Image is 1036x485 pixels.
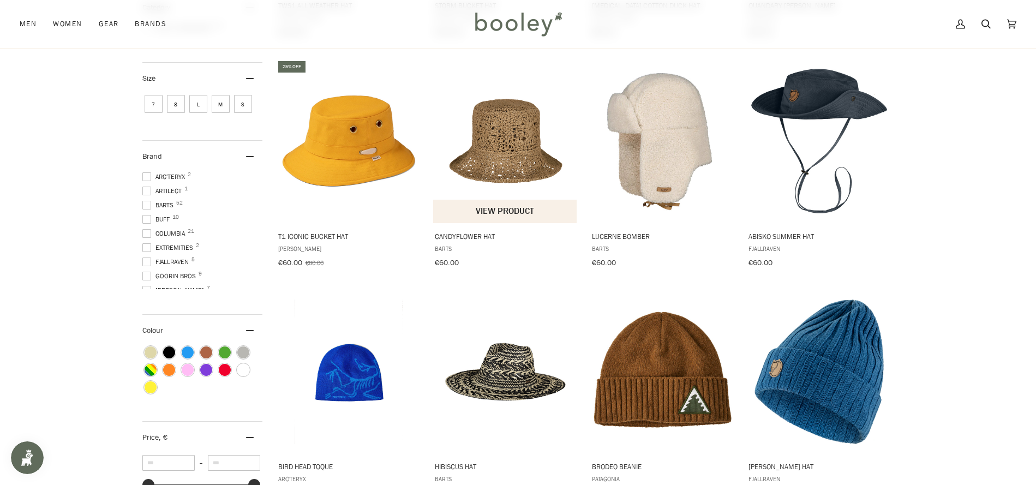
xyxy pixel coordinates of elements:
span: Colour: White [237,364,249,376]
span: Candyflower Hat [435,231,576,241]
span: Size: S [234,95,252,113]
span: 9 [199,271,202,277]
span: Colour: Multicolour [145,364,157,376]
span: Colour [142,325,171,336]
span: €60.00 [592,258,616,268]
img: Patagonia Brodeo Beanie Dawn Tracks Patch: Shelter Brown - Booley Galway [590,300,735,444]
span: Extremities [142,243,196,253]
span: Colour: Blue [182,346,194,358]
span: €60.00 [278,258,302,268]
span: €60.00 [748,258,772,268]
span: Colour: Beige [145,346,157,358]
span: Arc'teryx [278,474,420,483]
input: Maximum value [208,455,260,471]
span: Size: 7 [145,95,163,113]
input: Minimum value [142,455,195,471]
span: Price [142,432,167,442]
span: Colour: Orange [163,364,175,376]
span: Barts [435,244,576,253]
span: Brand [142,151,162,161]
span: Fjallraven [142,257,192,267]
span: Gear [99,19,119,29]
span: Size [142,73,155,83]
span: Barts [142,200,177,210]
span: 7 [207,285,210,291]
span: – [195,458,208,468]
a: Abisko Summer Hat [747,59,891,271]
span: Barts [592,244,733,253]
span: 21 [188,229,194,234]
span: , € [159,432,167,442]
span: Goorin Bros [142,271,199,281]
span: Colour: Purple [200,364,212,376]
span: Size: 8 [167,95,185,113]
span: Colour: Red [219,364,231,376]
span: Hibiscus Hat [435,462,576,471]
span: Size: L [189,95,207,113]
span: Brodeo Beanie [592,462,733,471]
span: €80.00 [306,258,324,267]
a: Candyflower Hat [433,59,578,271]
img: Barts Candyflower Hat Natural - Booley Galway [433,69,578,213]
span: Fjallraven [748,244,890,253]
span: 10 [172,214,179,220]
span: 2 [196,243,199,248]
div: 25% off [278,61,306,73]
img: Booley [470,8,566,40]
img: Barts Hibiscus Hat Black - Booley Galway [433,300,578,444]
span: 2 [188,172,191,177]
img: Tilley T1 Iconic Bucket Hat Yellow - Booley Galway [277,69,421,213]
span: Colour: Pink [182,364,194,376]
span: Colour: Green [219,346,231,358]
span: 52 [176,200,183,206]
span: Women [53,19,82,29]
span: 1 [184,186,188,191]
span: Brands [135,19,166,29]
span: Size: M [212,95,230,113]
span: Arc'teryx [142,172,188,182]
span: Bird Head Toque [278,462,420,471]
button: View product [433,200,577,223]
span: Colour: Black [163,346,175,358]
span: Buff [142,214,173,224]
span: Abisko Summer Hat [748,231,890,241]
span: [PERSON_NAME] Hat [748,462,890,471]
span: Colour: Brown [200,346,212,358]
span: 5 [191,257,195,262]
span: Barts [435,474,576,483]
span: Men [20,19,37,29]
span: Patagonia [592,474,733,483]
span: Colour: Grey [237,346,249,358]
span: Artilect [142,186,185,196]
a: Lucerne Bomber [590,59,735,271]
iframe: Button to open loyalty program pop-up [11,441,44,474]
span: Columbia [142,229,188,238]
span: Colour: Yellow [145,381,157,393]
span: €60.00 [435,258,459,268]
img: Arc'teryx Bird Head Toque Vitality / Fluidity - Booley Galway [277,300,421,444]
a: T1 Iconic Bucket Hat [277,59,421,271]
span: T1 Iconic Bucket Hat [278,231,420,241]
span: [PERSON_NAME] [278,244,420,253]
img: Fjallraven Abisko Summer Hat Dark Navy - Booley Galway [747,69,891,213]
span: Lucerne Bomber [592,231,733,241]
span: [PERSON_NAME] [142,285,207,295]
img: Barts Lucerne Bomber Natural - Booley Galway [590,69,735,213]
img: Fjallraven Byron Hat Alpine Blue - Booley Galway [747,300,891,444]
span: Fjallraven [748,474,890,483]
